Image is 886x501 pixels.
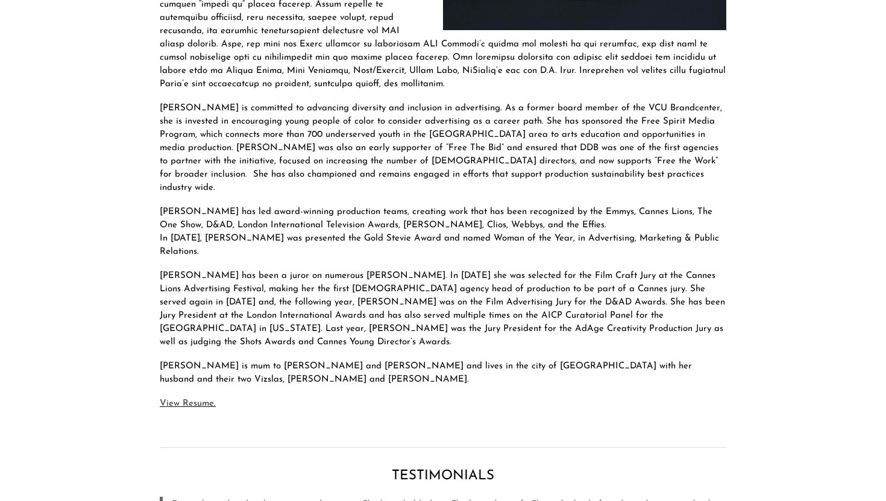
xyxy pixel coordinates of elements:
p: [PERSON_NAME] is committed to advancing diversity and inclusion in advertising. As a former board... [160,102,726,195]
p: [PERSON_NAME] has been a juror on numerous [PERSON_NAME]. In [DATE] she was selected for the Film... [160,269,726,349]
p: [PERSON_NAME] is mum to [PERSON_NAME] and [PERSON_NAME] and lives in the city of [GEOGRAPHIC_DATA... [160,360,726,386]
a: View Resume. [160,399,216,408]
h3: TESTIMONIALS [160,467,726,485]
p: [PERSON_NAME] has led award-winning production teams, creating work that has been recognized by t... [160,206,726,259]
